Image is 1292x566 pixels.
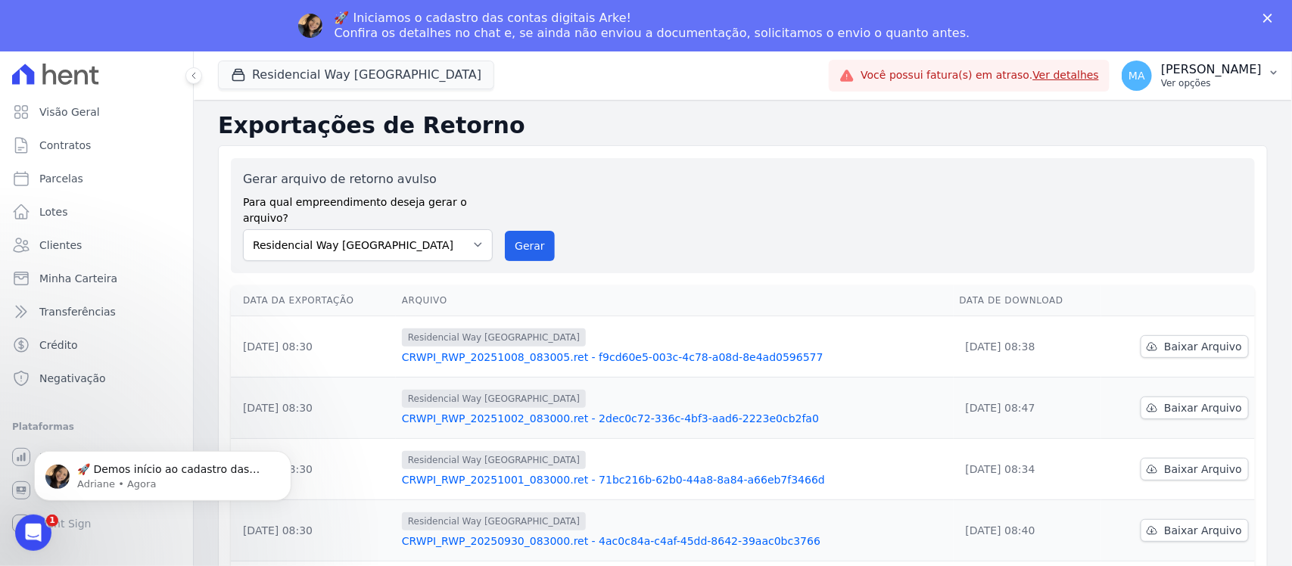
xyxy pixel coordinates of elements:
label: Gerar arquivo de retorno avulso [243,170,493,188]
span: Baixar Arquivo [1164,462,1242,477]
a: Ver detalhes [1033,69,1100,81]
span: Crédito [39,337,78,353]
td: [DATE] 08:40 [954,499,1102,561]
td: [DATE] 08:30 [231,316,396,377]
td: [DATE] 08:30 [231,377,396,438]
div: Fechar [1263,14,1278,23]
th: Data de Download [954,285,1102,316]
a: Transferências [6,297,187,327]
td: [DATE] 08:47 [954,377,1102,438]
span: 🚀 Demos início ao cadastro das Contas Digitais Arke! Iniciamos a abertura para clientes do modelo... [66,44,258,357]
p: Ver opções [1161,77,1262,89]
span: Baixar Arquivo [1164,523,1242,538]
span: Baixar Arquivo [1164,400,1242,415]
span: Residencial Way [GEOGRAPHIC_DATA] [402,390,586,408]
td: [DATE] 08:34 [954,438,1102,499]
span: Minha Carteira [39,271,117,286]
span: Transferências [39,304,116,319]
span: Visão Geral [39,104,100,120]
span: Baixar Arquivo [1164,339,1242,354]
a: Baixar Arquivo [1141,519,1249,542]
td: [DATE] 08:38 [954,316,1102,377]
span: 1 [46,515,58,527]
a: Baixar Arquivo [1141,335,1249,358]
a: CRWPI_RWP_20250930_083000.ret - 4ac0c84a-c4af-45dd-8642-39aac0bc3766 [402,533,948,549]
th: Arquivo [396,285,954,316]
a: Clientes [6,230,187,260]
p: [PERSON_NAME] [1161,62,1262,77]
a: Baixar Arquivo [1141,397,1249,419]
img: Profile image for Adriane [298,14,322,38]
label: Para qual empreendimento deseja gerar o arquivo? [243,188,493,226]
div: Plataformas [12,418,181,436]
span: Negativação [39,371,106,386]
button: Gerar [505,231,555,261]
span: Clientes [39,238,82,253]
span: Residencial Way [GEOGRAPHIC_DATA] [402,328,586,347]
a: Negativação [6,363,187,393]
a: CRWPI_RWP_20251001_083000.ret - 71bc216b-62b0-44a8-8a84-a66eb7f3466d [402,472,948,487]
td: [DATE] 08:30 [231,499,396,561]
iframe: Intercom live chat [15,515,51,551]
a: Minha Carteira [6,263,187,294]
iframe: Intercom notifications mensagem [11,419,314,525]
a: CRWPI_RWP_20251008_083005.ret - f9cd60e5-003c-4c78-a08d-8e4ad0596577 [402,350,948,365]
span: Você possui fatura(s) em atraso. [861,67,1099,83]
button: MA [PERSON_NAME] Ver opções [1110,54,1292,97]
a: Conta Hent [6,475,187,505]
h2: Exportações de Retorno [218,112,1268,139]
a: Baixar Arquivo [1141,458,1249,480]
a: Crédito [6,330,187,360]
a: Parcelas [6,163,187,194]
a: CRWPI_RWP_20251002_083000.ret - 2dec0c72-336c-4bf3-aad6-2223e0cb2fa0 [402,411,948,426]
span: Contratos [39,138,91,153]
a: Recebíveis [6,442,187,472]
a: Visão Geral [6,97,187,127]
span: Lotes [39,204,68,219]
p: Message from Adriane, sent Agora [66,58,261,72]
a: Contratos [6,130,187,160]
a: Lotes [6,197,187,227]
span: MA [1129,70,1145,81]
th: Data da Exportação [231,285,396,316]
button: Residencial Way [GEOGRAPHIC_DATA] [218,61,494,89]
span: Parcelas [39,171,83,186]
span: Residencial Way [GEOGRAPHIC_DATA] [402,512,586,530]
div: 🚀 Iniciamos o cadastro das contas digitais Arke! Confira os detalhes no chat e, se ainda não envi... [335,11,970,41]
span: Residencial Way [GEOGRAPHIC_DATA] [402,451,586,469]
